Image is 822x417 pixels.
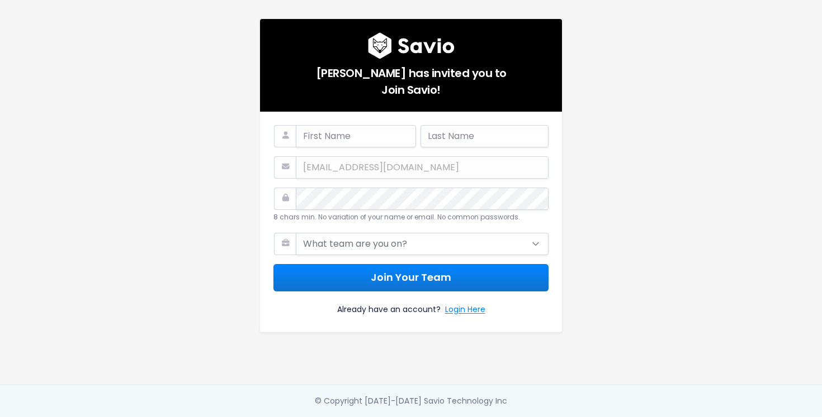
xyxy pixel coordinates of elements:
a: Login Here [445,303,485,319]
div: © Copyright [DATE]-[DATE] Savio Technology Inc [315,394,507,408]
small: 8 chars min. No variation of your name or email. No common passwords. [273,213,520,222]
img: logo600x187.a314fd40982d.png [368,32,455,59]
div: Already have an account? [273,291,549,319]
input: Last Name [421,125,549,147]
input: First Name [296,125,416,147]
h5: [PERSON_NAME] has invited you to Join Savio! [273,59,549,98]
button: Join Your Team [273,264,549,291]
